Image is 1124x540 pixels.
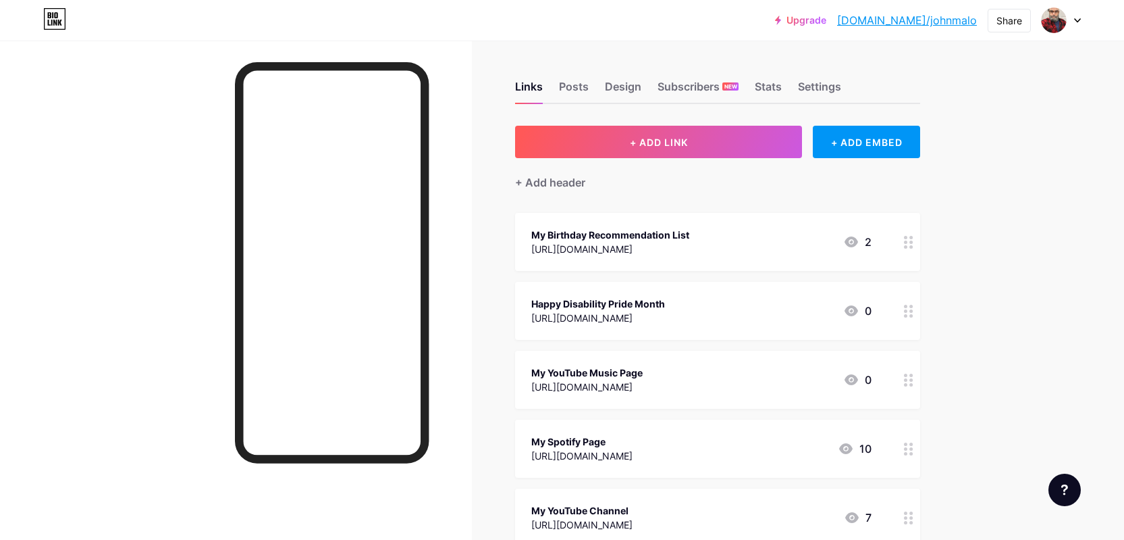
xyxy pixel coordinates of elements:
[531,297,665,311] div: Happy Disability Pride Month
[843,234,872,250] div: 2
[605,78,641,103] div: Design
[837,12,977,28] a: [DOMAIN_NAME]/johnmalo
[813,126,920,158] div: + ADD EMBED
[775,15,826,26] a: Upgrade
[843,303,872,319] div: 0
[531,366,643,380] div: My YouTube Music Page
[531,228,689,242] div: My Birthday Recommendation List
[843,372,872,388] div: 0
[515,126,802,158] button: + ADD LINK
[515,174,585,191] div: + Add header
[755,78,782,103] div: Stats
[531,449,633,463] div: [URL][DOMAIN_NAME]
[559,78,589,103] div: Posts
[798,78,841,103] div: Settings
[531,242,689,256] div: [URL][DOMAIN_NAME]
[844,510,872,526] div: 7
[531,518,633,532] div: [URL][DOMAIN_NAME]
[531,311,665,325] div: [URL][DOMAIN_NAME]
[531,435,633,449] div: My Spotify Page
[531,504,633,518] div: My YouTube Channel
[724,82,737,91] span: NEW
[996,14,1022,28] div: Share
[531,380,643,394] div: [URL][DOMAIN_NAME]
[515,78,543,103] div: Links
[838,441,872,457] div: 10
[1041,7,1067,33] img: John Maloney
[630,137,688,148] span: + ADD LINK
[658,78,739,103] div: Subscribers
